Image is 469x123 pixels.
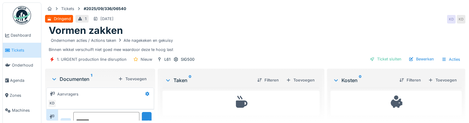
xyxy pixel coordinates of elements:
[359,77,362,84] sup: 0
[49,25,123,36] h1: Vormen zakken
[367,55,404,63] div: Ticket sluiten
[100,16,114,22] div: [DATE]
[3,58,41,73] a: Onderhoud
[334,93,458,122] div: Nog geen kosten voor dit ticket
[406,55,436,63] div: Bewerken
[189,77,191,84] sup: 0
[13,6,31,24] img: Badge_color-CXgf-gQk.svg
[141,56,152,62] div: Nieuw
[10,78,39,83] span: Agenda
[12,107,39,113] span: Machines
[61,6,74,12] div: Tickets
[12,62,39,68] span: Onderhoud
[457,15,465,24] div: KD
[3,103,41,118] a: Machines
[3,73,41,88] a: Agenda
[164,56,170,62] div: L61
[255,76,281,84] div: Filteren
[3,88,41,103] a: Zones
[85,16,86,22] div: 1
[397,76,423,84] div: Filteren
[166,93,316,122] div: Nog geen taken voor dit ticket. Een kopje koffie misschien?
[57,56,127,62] div: 1. URGENT production line disruption
[49,37,462,52] div: Binnen wikkel verschuift niet goed mee waardoor deze te hoog last
[439,55,463,64] div: Acties
[3,28,41,43] a: Dashboard
[3,43,41,58] a: Tickets
[51,38,173,43] div: Ondernomen acties / Actions taken Alle nagekeken en gekuisy
[48,99,56,108] div: KD
[11,32,39,38] span: Dashboard
[284,76,317,84] div: Toevoegen
[91,75,92,83] sup: 1
[165,77,252,84] div: Taken
[11,47,39,53] span: Tickets
[426,76,459,84] div: Toevoegen
[181,56,194,62] div: SIG500
[57,91,79,97] div: Aanvragers
[116,75,149,83] div: Toevoegen
[10,92,39,98] span: Zones
[447,15,456,24] div: KD
[54,16,71,22] div: Dringend
[81,6,129,12] strong: #2025/09/336/06540
[51,75,116,83] div: Documenten
[333,77,394,84] div: Kosten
